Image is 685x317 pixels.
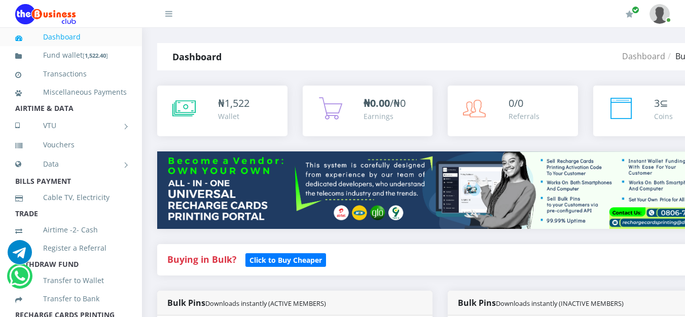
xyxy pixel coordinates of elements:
[83,52,108,59] small: [ ]
[303,86,433,136] a: ₦0.00/₦0 Earnings
[650,4,670,24] img: User
[15,4,76,24] img: Logo
[15,25,127,49] a: Dashboard
[245,253,326,265] a: Click to Buy Cheaper
[249,255,322,265] b: Click to Buy Cheaper
[218,111,249,122] div: Wallet
[9,271,30,288] a: Chat for support
[364,96,390,110] b: ₦0.00
[458,297,624,308] strong: Bulk Pins
[218,96,249,111] div: ₦
[157,86,287,136] a: ₦1,522 Wallet
[626,10,633,18] i: Renew/Upgrade Subscription
[632,6,639,14] span: Renew/Upgrade Subscription
[654,111,673,122] div: Coins
[509,96,523,110] span: 0/0
[15,62,127,86] a: Transactions
[172,51,222,63] strong: Dashboard
[364,111,406,122] div: Earnings
[85,52,106,59] b: 1,522.40
[15,44,127,67] a: Fund wallet[1,522.40]
[205,299,326,308] small: Downloads instantly (ACTIVE MEMBERS)
[15,269,127,292] a: Transfer to Wallet
[654,96,660,110] span: 3
[448,86,578,136] a: 0/0 Referrals
[15,133,127,156] a: Vouchers
[654,96,673,111] div: ⊆
[496,299,624,308] small: Downloads instantly (INACTIVE MEMBERS)
[225,96,249,110] span: 1,522
[15,287,127,310] a: Transfer to Bank
[167,253,236,265] strong: Buying in Bulk?
[622,51,665,62] a: Dashboard
[15,151,127,177] a: Data
[15,236,127,260] a: Register a Referral
[15,113,127,138] a: VTU
[8,248,32,264] a: Chat for support
[364,96,406,110] span: /₦0
[15,81,127,104] a: Miscellaneous Payments
[167,297,326,308] strong: Bulk Pins
[15,218,127,242] a: Airtime -2- Cash
[509,111,539,122] div: Referrals
[15,186,127,209] a: Cable TV, Electricity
